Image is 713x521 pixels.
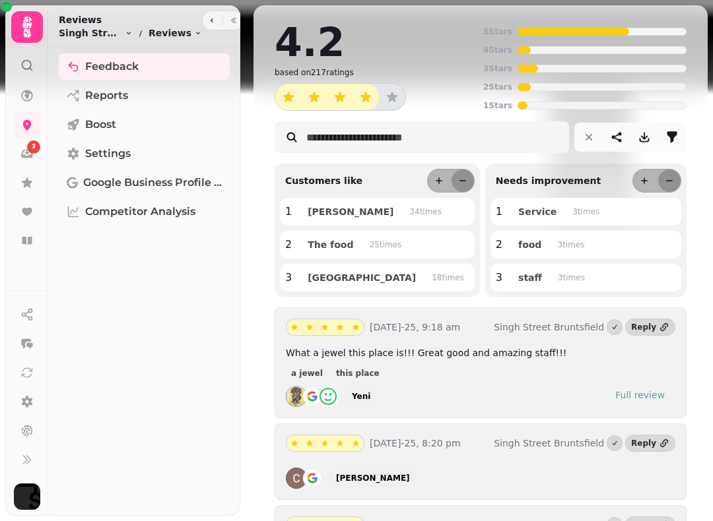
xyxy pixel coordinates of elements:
span: Service [518,207,557,216]
button: Marked as done [607,319,623,335]
button: star [275,84,302,110]
span: Google Business Profile (Beta) [83,175,222,191]
span: Singh Street Bruntsfield [59,26,122,40]
span: Reports [85,88,128,104]
button: star [379,84,405,110]
span: this place [336,369,380,377]
img: User avatar [14,483,40,510]
p: Customers like [280,174,362,187]
button: star [332,319,348,335]
span: Settings [85,146,131,162]
p: 18 time s [432,272,464,283]
button: User avatar [11,483,43,510]
button: star [317,319,333,335]
a: Full review [605,386,675,404]
button: star [287,319,302,335]
h2: Reviews [59,13,202,26]
span: What a jewel this place is!!! Great good and amazing staff!!! [286,348,566,358]
img: ACg8ocKPQJ5mgI4_sMbQQ8hq3sdZjXlOEMl2n85OjgfU6ZkblqmilA=s128-c0x00000000-cc-rp-mo [286,468,307,489]
button: Reviews [149,26,202,40]
p: 1 [285,204,292,220]
p: 3 time s [572,206,599,217]
button: Singh Street Bruntsfield [59,26,133,40]
button: star [348,319,364,335]
img: go-emblem@2x.png [302,386,323,407]
a: Feedback [59,53,230,80]
p: 5 Stars [483,26,512,37]
a: [PERSON_NAME] [328,469,418,487]
a: Reply [625,435,675,452]
div: Full review [615,388,665,402]
button: a jewel [286,367,328,380]
a: Competitor Analysis [59,199,230,225]
button: reset filters [576,124,602,150]
button: more [428,169,450,192]
button: filter [659,124,685,150]
button: star [353,84,379,110]
p: 3 time s [558,272,585,283]
button: less [658,169,681,192]
button: download [631,124,658,150]
button: less [452,169,474,192]
p: 3 [496,270,502,286]
a: 3 [14,140,40,167]
a: Boost [59,111,230,138]
span: [PERSON_NAME] [308,207,393,216]
img: ALV-UjX6yc17UtEwhM8f4yKWhgxpOS-GUFkl8I-dqh5uH64-vfsY8uM=s128-c0x00000000-cc-rp-mo [286,386,307,407]
span: The food [308,240,353,249]
button: food [508,236,552,253]
button: star [287,435,302,451]
button: star [302,435,318,451]
p: Needs improvement [491,174,601,187]
p: 3 Stars [483,63,512,74]
span: staff [518,273,542,282]
p: 1 [496,204,502,220]
button: star [348,435,364,451]
nav: Tabs [48,48,240,516]
div: Reply [631,438,656,448]
div: Yeni [352,391,370,402]
p: 2 [496,237,502,253]
h2: 4.2 [275,22,345,62]
button: star [302,319,318,335]
p: 1 Stars [483,100,512,111]
button: share-thread [603,124,630,150]
p: based on 217 ratings [275,67,354,78]
span: Feedback [85,59,139,75]
p: Singh Street Bruntsfield [494,437,604,450]
span: Boost [85,117,116,133]
p: [DATE]-25, 9:18 am [370,321,489,334]
button: staff [508,269,553,286]
button: [PERSON_NAME] [297,203,404,220]
button: star [317,435,333,451]
button: star [332,435,348,451]
nav: breadcrumb [59,26,202,40]
a: Settings [59,140,230,167]
span: [GEOGRAPHIC_DATA] [308,273,416,282]
p: 2 Stars [483,82,512,92]
a: Google Business Profile (Beta) [59,169,230,196]
p: Singh Street Bruntsfield [494,321,604,334]
button: this place [331,367,385,380]
span: 3 [32,142,36,152]
p: 25 time s [369,239,401,250]
p: 34 time s [409,206,442,217]
p: 4 Stars [483,45,512,55]
button: The food [297,236,364,253]
a: Yeni [344,387,378,406]
p: 3 time s [557,239,584,250]
img: go-emblem@2x.png [302,468,323,489]
p: 3 [285,270,292,286]
span: a jewel [291,369,323,377]
button: Service [508,203,567,220]
span: food [518,240,541,249]
div: Reply [631,322,656,332]
p: [DATE]-25, 8:20 pm [370,437,489,450]
a: Reply [625,319,675,336]
button: Marked as done [607,435,623,451]
p: 2 [285,237,292,253]
button: star [301,84,327,110]
div: [PERSON_NAME] [336,473,410,483]
span: Competitor Analysis [85,204,195,220]
button: star [327,84,353,110]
